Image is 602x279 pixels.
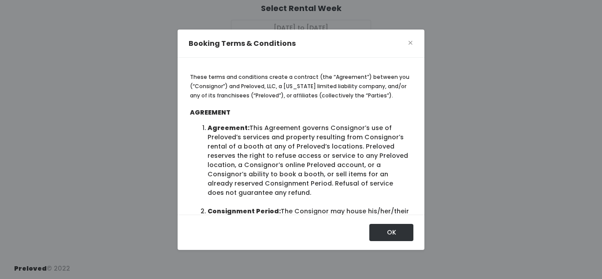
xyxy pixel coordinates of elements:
[190,108,230,117] b: AGREEMENT
[208,123,249,132] b: Agreement:
[408,36,413,50] button: Close
[408,36,413,50] span: ×
[208,123,410,197] li: This Agreement governs Consignor’s use of Preloved’s services and property resulting from Consign...
[369,224,413,241] button: OK
[208,207,281,216] b: Consignment Period:
[190,73,409,99] small: These terms and conditions create a contract (the “Agreement”) between you (“Consignor”) and Prel...
[189,38,296,49] h5: Booking Terms & Conditions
